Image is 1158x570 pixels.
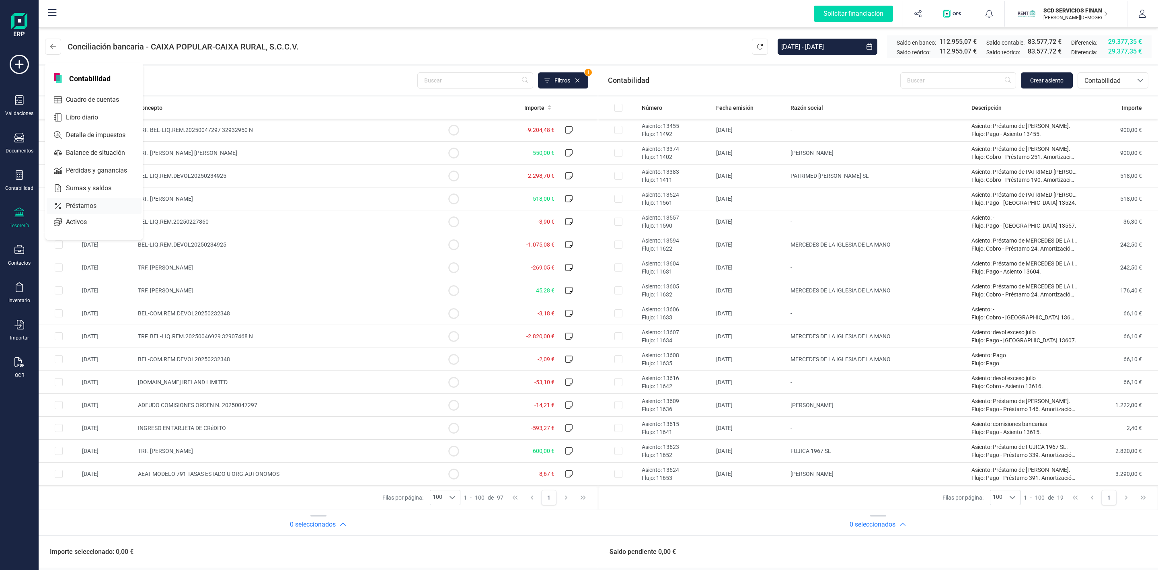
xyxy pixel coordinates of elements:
p: Asiento: Préstamo de [PERSON_NAME]. [971,466,1077,474]
input: Buscar [417,72,533,88]
div: Row Selected 4dc685b3-95dc-483d-94d0-172a00bf5a3d [614,355,622,363]
div: Row Selected 0c03ffce-f73a-466c-9421-3d3c3e47bb5d [55,447,63,455]
p: Flujo: Pago - [GEOGRAPHIC_DATA] 13607. [971,336,1077,344]
div: Row Selected 07c4ff41-843e-40b2-8c17-3a4b7a6f27ce [55,378,63,386]
span: -3,90 € [538,218,554,225]
p: Flujo: 11590 [642,222,710,230]
p: Asiento: - [971,214,1077,222]
div: Row Selected 9b722a75-5be0-4063-8650-2f5ab58aa2a4 [55,332,63,340]
span: de [1048,494,1054,502]
td: [DATE] [79,371,135,394]
p: Asiento: devol exceso julio [971,374,1077,382]
p: Flujo: 11652 [642,451,710,459]
p: Flujo: Cobro - Préstamo 190. Amortización 07/2025. [971,176,1077,184]
span: 1 [1024,494,1027,502]
button: First Page [507,490,523,505]
span: Filtros [554,76,570,84]
span: TRF. BEL-LIQ.REM.20250047297 32932950 N [138,127,253,133]
td: [DATE] [79,394,135,417]
span: 97 [497,494,503,502]
span: 100 [1035,494,1045,502]
div: Row Selected ba6e990c-0890-4492-aa9b-1d452ce178dc [55,263,63,272]
button: Next Page [558,490,574,505]
td: [DATE] [713,256,787,279]
span: 45,28 € [536,287,554,294]
p: Asiento: 13608 [642,351,710,359]
p: Flujo: 11622 [642,245,710,253]
span: Descripción [971,104,1002,112]
span: -2,09 € [538,356,554,362]
button: SCSCD SERVICIOS FINANCIEROS SL[PERSON_NAME][DEMOGRAPHIC_DATA][DEMOGRAPHIC_DATA] [1014,1,1117,27]
span: 100 [990,490,1005,505]
div: Contactos [8,260,31,266]
button: Choose Date [861,39,877,55]
p: Flujo: 11634 [642,336,710,344]
p: Flujo: 11641 [642,428,710,436]
td: PATRIMED [PERSON_NAME] SL [787,165,968,187]
span: Contabilidad [64,73,115,83]
p: Asiento: Préstamo de MERCEDES DE LA IGLESIA DE LA MANO. [971,237,1077,245]
td: FUJICA 1967 SL [787,440,968,463]
button: Solicitar financiación [804,1,903,27]
td: [DATE] [79,256,135,279]
td: 176,40 € [1080,279,1158,302]
td: - [787,417,968,440]
span: -1.075,08 € [526,241,554,248]
div: OCR [15,372,24,379]
td: 242,50 € [1080,256,1158,279]
td: [DATE] [79,440,135,463]
div: All items unselected [614,104,622,112]
p: Asiento: 13604 [642,259,710,268]
p: Asiento: 13606 [642,305,710,313]
button: Logo de OPS [938,1,969,27]
div: Row Selected 98f715e2-a800-496b-ba73-19869961f37c [55,241,63,249]
span: BEL-LIQ.REM.DEVOL20250234925 [138,241,226,248]
span: 112.955,07 € [939,47,977,56]
span: Concepto [138,104,162,112]
p: Asiento: 13455 [642,122,710,130]
button: Page 1 [541,490,556,505]
span: AEAT MODELO 791 TASAS ESTADO U ORG.AUTONOMOS [138,471,279,477]
td: [DATE] [79,302,135,325]
span: 100 [430,490,445,505]
div: Row Selected 7238578b-8c40-40a1-9cad-5306fdb740b9 [614,263,622,272]
span: 112.955,07 € [939,37,977,47]
span: Préstamos [63,201,111,211]
button: Last Page [575,490,591,505]
td: 1.222,00 € [1080,394,1158,417]
input: Buscar [900,72,1016,88]
td: 66,10 € [1080,348,1158,371]
td: [DATE] [713,233,787,256]
span: BEL-LIQ.REM.20250227860 [138,218,209,225]
span: BEL-COM.REM.DEVOL20250232348 [138,310,230,317]
h2: 0 seleccionados [850,520,895,529]
td: [DATE] [713,210,787,233]
span: TRF. BEL-LIQ.REM.20250046929 32907468 N [138,333,253,340]
div: Solicitar financiación [814,6,893,22]
p: Flujo: Cobro - Asiento 13616. [971,382,1077,390]
p: Asiento: 13557 [642,214,710,222]
span: Activos [63,217,101,227]
button: Previous Page [524,490,540,505]
span: Sumas y saldos [63,183,126,193]
span: 518,00 € [533,195,554,202]
div: - [1024,494,1064,502]
p: Asiento: Préstamo de [PERSON_NAME]. [971,397,1077,405]
div: - [464,494,503,502]
p: Flujo: Pago - Asiento 13604. [971,268,1077,276]
p: Asiento: - [971,305,1077,313]
span: -269,05 € [531,264,554,271]
td: [DATE] [79,279,135,302]
td: [DATE] [713,417,787,440]
td: [DATE] [713,119,787,142]
span: Importe seleccionado: 0,00 € [40,547,133,557]
td: 900,00 € [1080,119,1158,142]
td: 518,00 € [1080,187,1158,210]
span: TRF. [PERSON_NAME] [138,195,193,202]
td: 2,40 € [1080,417,1158,440]
p: Flujo: 11653 [642,474,710,482]
img: Logo de OPS [943,10,964,18]
div: Row Selected 2cf30291-7426-4ee2-ac77-b638565135d9 [614,401,622,409]
div: Row Selected 28ce9e56-698b-4f9b-9ba8-986dd9329be9 [614,286,622,294]
div: Row Selected 2823531c-1beb-40a1-a3d0-50068c80d63b [614,172,622,180]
